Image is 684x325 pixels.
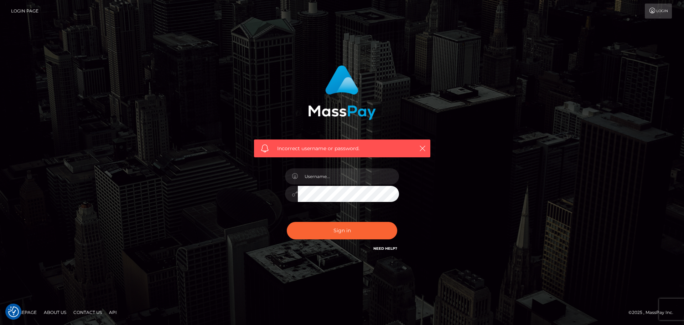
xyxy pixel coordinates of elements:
[8,306,19,317] img: Revisit consent button
[8,307,40,318] a: Homepage
[645,4,672,19] a: Login
[11,4,38,19] a: Login Page
[373,246,397,251] a: Need Help?
[106,307,120,318] a: API
[71,307,105,318] a: Contact Us
[41,307,69,318] a: About Us
[8,306,19,317] button: Consent Preferences
[628,309,679,316] div: © 2025 , MassPay Inc.
[287,222,397,239] button: Sign in
[298,168,399,184] input: Username...
[308,65,376,120] img: MassPay Login
[277,145,407,152] span: Incorrect username or password.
